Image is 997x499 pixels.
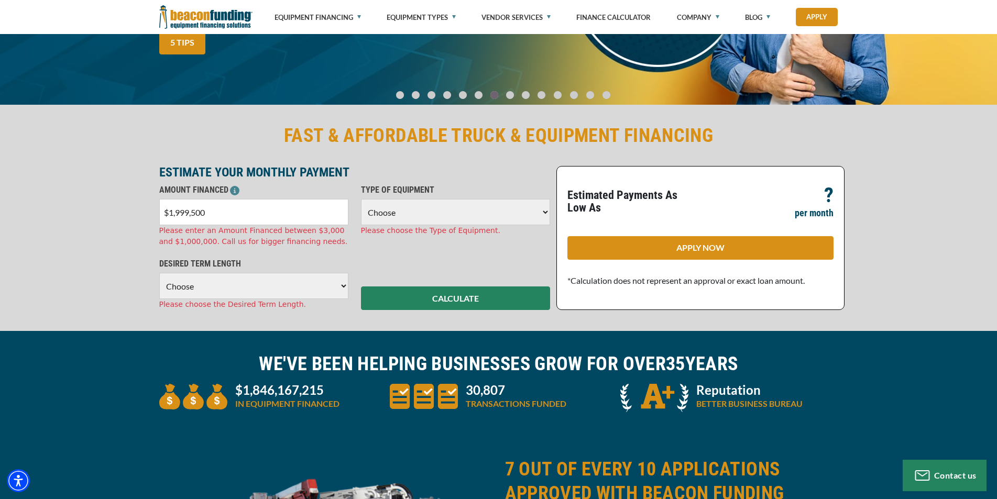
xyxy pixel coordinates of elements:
[551,91,564,99] a: Go To Slide 10
[504,91,517,99] a: Go To Slide 7
[488,91,501,99] a: Go To Slide 6
[567,236,834,260] a: APPLY NOW
[159,184,348,196] p: AMOUNT FINANCED
[390,384,458,409] img: three document icons to convery large amount of transactions funded
[620,384,688,412] img: A + icon
[600,91,613,99] a: Go To Slide 13
[520,91,532,99] a: Go To Slide 8
[361,225,550,236] div: Please choose the Type of Equipment.
[903,460,987,491] button: Contact us
[159,299,348,310] div: Please choose the Desired Term Length.
[666,353,685,375] span: 35
[457,91,469,99] a: Go To Slide 4
[696,397,803,410] p: BETTER BUSINESS BUREAU
[934,470,977,480] span: Contact us
[466,384,566,396] p: 30,807
[696,384,803,396] p: Reputation
[425,91,438,99] a: Go To Slide 2
[235,397,339,410] p: IN EQUIPMENT FINANCED
[466,397,566,410] p: TRANSACTIONS FUNDED
[567,189,694,214] p: Estimated Payments As Low As
[159,124,838,148] h2: FAST & AFFORDABLE TRUCK & EQUIPMENT FINANCING
[159,199,348,225] input: $
[796,8,838,26] a: Apply
[567,91,580,99] a: Go To Slide 11
[473,91,485,99] a: Go To Slide 5
[159,225,348,247] div: Please enter an Amount Financed between $3,000 and $1,000,000. Call us for bigger financing needs.
[441,91,454,99] a: Go To Slide 3
[394,91,407,99] a: Go To Slide 0
[235,384,339,396] p: $1,846,167,215
[824,189,834,202] p: ?
[361,184,550,196] p: TYPE OF EQUIPMENT
[159,166,550,179] p: ESTIMATE YOUR MONTHLY PAYMENT
[584,91,597,99] a: Go To Slide 12
[567,275,805,285] span: *Calculation does not represent an approval or exact loan amount.
[159,258,348,270] p: DESIRED TERM LENGTH
[159,352,838,376] h2: WE'VE BEEN HELPING BUSINESSES GROW FOR OVER YEARS
[159,31,205,54] a: 5 TIPS
[361,286,550,310] button: CALCULATE
[7,469,30,492] div: Accessibility Menu
[410,91,422,99] a: Go To Slide 1
[159,384,227,409] img: three money bags to convey large amount of equipment financed
[795,207,834,219] p: per month
[535,91,548,99] a: Go To Slide 9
